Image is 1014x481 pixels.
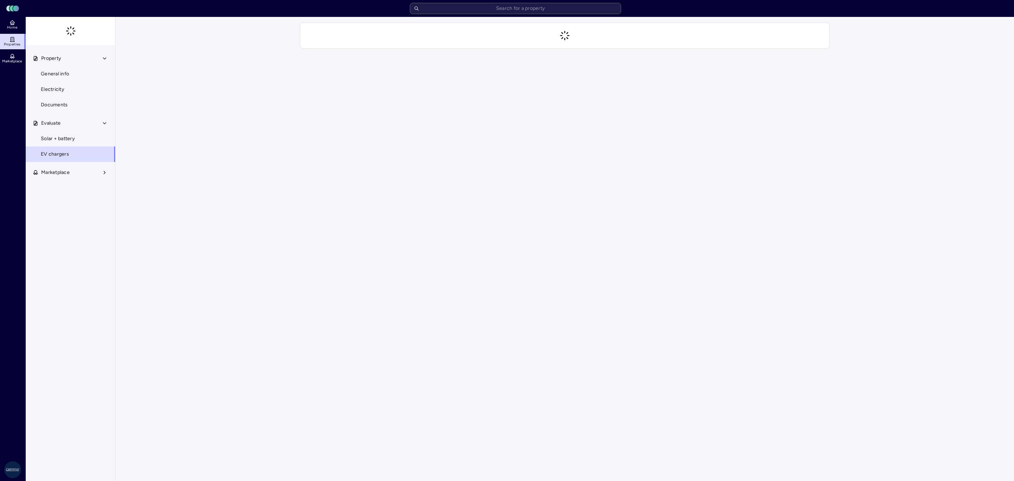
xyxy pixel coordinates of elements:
[41,101,68,109] span: Documents
[41,70,69,78] span: General info
[410,3,621,14] input: Search for a property
[26,165,116,180] button: Marketplace
[41,55,61,62] span: Property
[41,135,75,143] span: Solar + battery
[41,119,61,127] span: Evaluate
[4,461,21,478] img: Greystar AS
[25,66,115,82] a: General info
[25,131,115,146] a: Solar + battery
[2,59,22,63] span: Marketplace
[7,25,17,30] span: Home
[26,51,116,66] button: Property
[25,82,115,97] a: Electricity
[41,150,69,158] span: EV chargers
[4,42,21,46] span: Properties
[25,97,115,113] a: Documents
[25,146,115,162] a: EV chargers
[41,169,70,176] span: Marketplace
[26,115,116,131] button: Evaluate
[41,86,64,93] span: Electricity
